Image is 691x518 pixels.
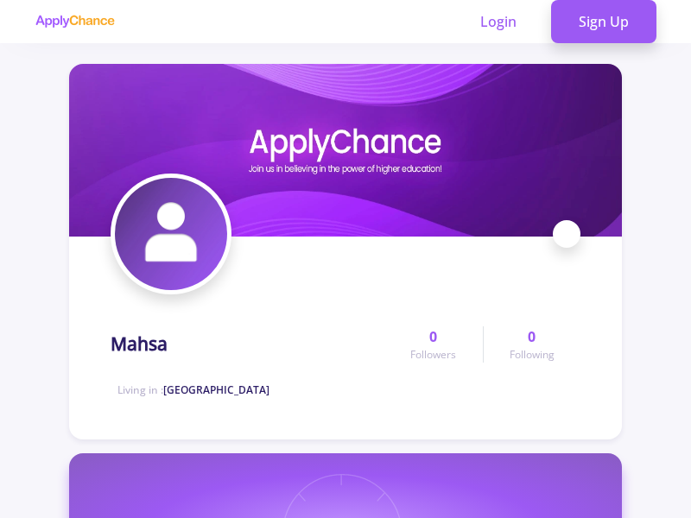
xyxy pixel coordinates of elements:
[384,326,482,363] a: 0Followers
[510,347,555,363] span: Following
[69,64,622,237] img: Mahsacover image
[163,382,269,397] span: [GEOGRAPHIC_DATA]
[35,15,115,28] img: applychance logo text only
[410,347,456,363] span: Followers
[429,326,437,347] span: 0
[483,326,580,363] a: 0Following
[111,333,168,355] h1: Mahsa
[528,326,536,347] span: 0
[117,382,269,397] span: Living in :
[115,178,227,290] img: Mahsaavatar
